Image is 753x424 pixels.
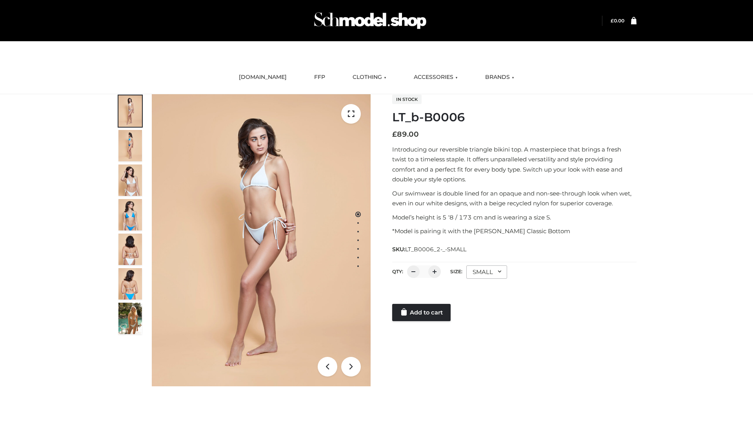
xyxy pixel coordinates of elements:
[392,130,397,139] span: £
[347,69,392,86] a: CLOTHING
[392,269,403,274] label: QTY:
[392,95,422,104] span: In stock
[311,5,429,36] img: Schmodel Admin 964
[466,265,507,279] div: SMALL
[392,212,637,223] p: Model’s height is 5 ‘8 / 173 cm and is wearing a size S.
[118,95,142,127] img: ArielClassicBikiniTop_CloudNine_AzureSky_OW114ECO_1-scaled.jpg
[611,18,624,24] bdi: 0.00
[118,234,142,265] img: ArielClassicBikiniTop_CloudNine_AzureSky_OW114ECO_7-scaled.jpg
[233,69,293,86] a: [DOMAIN_NAME]
[118,130,142,161] img: ArielClassicBikiniTop_CloudNine_AzureSky_OW114ECO_2-scaled.jpg
[118,268,142,300] img: ArielClassicBikiniTop_CloudNine_AzureSky_OW114ECO_8-scaled.jpg
[308,69,331,86] a: FFP
[392,130,419,139] bdi: 89.00
[392,188,637,208] p: Our swimwear is double lined for an opaque and non-see-through look when wet, even in our white d...
[392,304,451,321] a: Add to cart
[392,226,637,236] p: *Model is pairing it with the [PERSON_NAME] Classic Bottom
[450,269,462,274] label: Size:
[118,199,142,230] img: ArielClassicBikiniTop_CloudNine_AzureSky_OW114ECO_4-scaled.jpg
[611,18,624,24] a: £0.00
[118,303,142,334] img: Arieltop_CloudNine_AzureSky2.jpg
[392,110,637,124] h1: LT_b-B0006
[392,144,637,185] p: Introducing our reversible triangle bikini top. A masterpiece that brings a fresh twist to a time...
[392,245,467,254] span: SKU:
[152,94,371,386] img: ArielClassicBikiniTop_CloudNine_AzureSky_OW114ECO_1
[479,69,520,86] a: BRANDS
[405,246,466,253] span: LT_B0006_2-_-SMALL
[118,164,142,196] img: ArielClassicBikiniTop_CloudNine_AzureSky_OW114ECO_3-scaled.jpg
[408,69,464,86] a: ACCESSORIES
[611,18,614,24] span: £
